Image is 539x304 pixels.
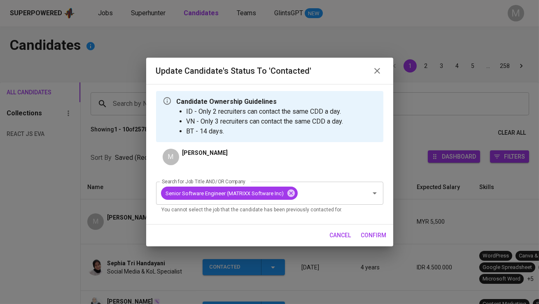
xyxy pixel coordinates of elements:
[162,206,378,214] p: You cannot select the job that the candidate has been previously contacted for.
[187,107,343,117] li: ID - Only 2 recruiters can contact the same CDD a day.
[330,230,351,241] span: cancel
[361,230,387,241] span: confirm
[182,149,228,157] p: [PERSON_NAME]
[163,149,179,165] div: M
[187,117,343,126] li: VN - Only 3 recruiters can contact the same CDD a day.
[187,126,343,136] li: BT - 14 days.
[369,187,380,199] button: Open
[161,189,289,197] span: Senior Software Engineer (MATRIXX Software Inc)
[358,228,390,243] button: confirm
[327,228,355,243] button: cancel
[161,187,298,200] div: Senior Software Engineer (MATRIXX Software Inc)
[177,97,343,107] p: Candidate Ownership Guidelines
[156,64,312,77] h6: Update Candidate's Status to 'Contacted'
